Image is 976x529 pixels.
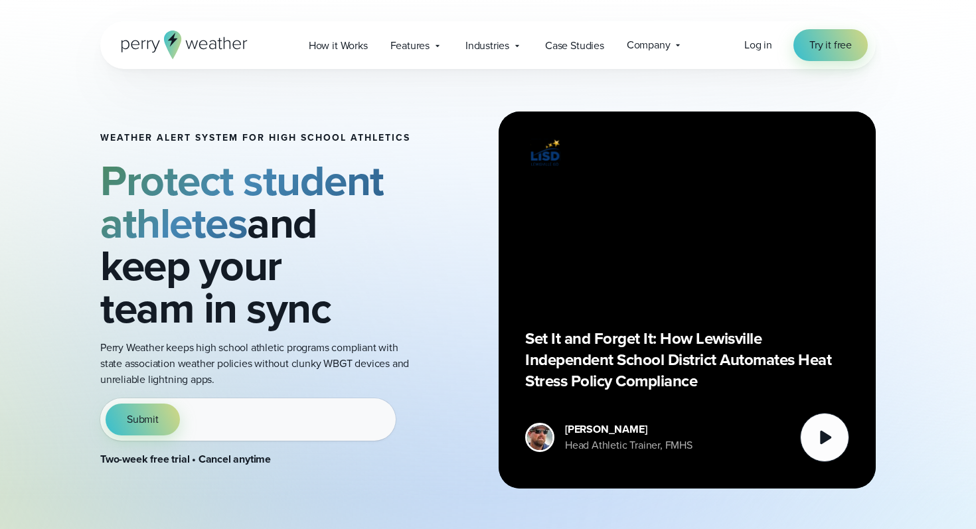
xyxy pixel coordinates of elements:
a: Case Studies [534,32,615,59]
img: cody-henschke-headshot [527,425,552,450]
p: Set It and Forget It: How Lewisville Independent School District Automates Heat Stress Policy Com... [525,328,849,392]
span: Company [627,37,671,53]
p: Perry Weather keeps high school athletic programs compliant with state association weather polici... [100,340,411,388]
span: Submit [127,412,159,427]
span: Features [390,38,430,54]
a: Log in [744,37,772,53]
div: Head Athletic Trainer, FMHS [565,437,692,453]
span: Log in [744,37,772,52]
button: Submit [106,404,180,435]
span: How it Works [309,38,368,54]
a: Try it free [793,29,868,61]
img: Lewisville ISD logo [525,138,565,168]
div: [PERSON_NAME] [565,421,692,437]
span: Industries [465,38,509,54]
a: How it Works [297,32,379,59]
strong: Protect student athletes [100,149,384,254]
h1: Weather Alert System for High School Athletics [100,133,411,143]
strong: Two-week free trial • Cancel anytime [100,451,271,467]
span: Case Studies [545,38,604,54]
h2: and keep your team in sync [100,159,411,329]
span: Try it free [809,37,852,53]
